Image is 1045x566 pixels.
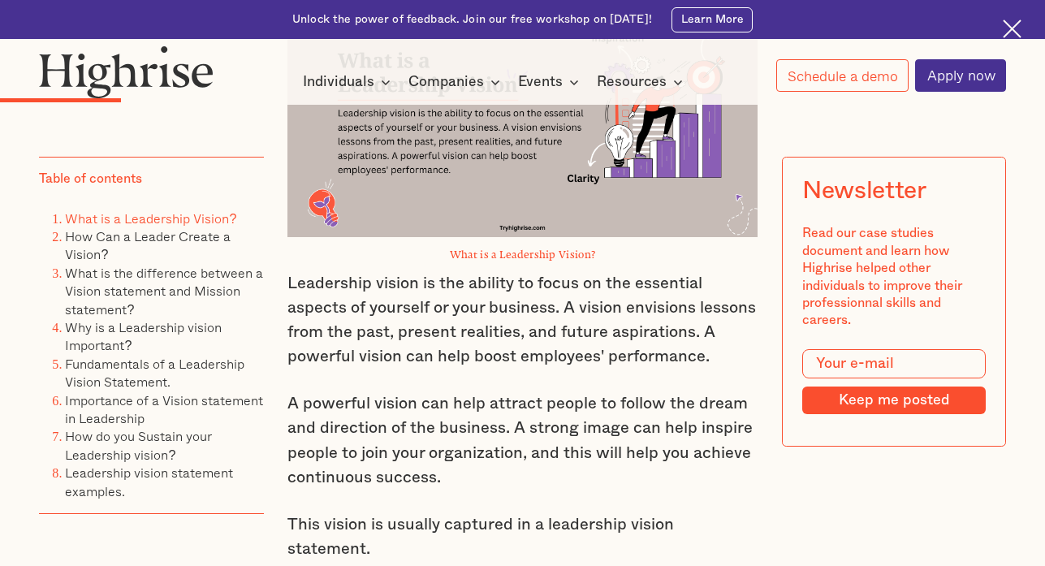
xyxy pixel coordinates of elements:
a: How do you Sustain your Leadership vision? [65,426,212,464]
a: Leadership vision statement examples. [65,462,233,500]
a: Fundamentals of a Leadership Vision Statement. [65,353,244,391]
a: Why is a Leadership vision Important? [65,317,222,355]
input: Keep me posted [801,387,985,414]
div: Unlock the power of feedback. Join our free workshop on [DATE]! [292,12,652,28]
div: Companies [408,72,505,92]
strong: What is a Leadership Vision? [450,248,595,255]
a: How Can a Leader Create a Vision? [65,226,231,264]
input: Your e-mail [801,349,985,378]
div: Individuals [303,72,395,92]
div: Table of contents [39,171,142,188]
div: Resources [597,72,667,92]
a: Apply now [915,59,1005,92]
form: Modal Form [801,349,985,414]
div: Companies [408,72,484,92]
a: Learn More [671,7,753,32]
a: Importance of a Vision statement in Leadership [65,390,263,428]
div: Read our case studies document and learn how Highrise helped other individuals to improve their p... [801,225,985,329]
img: Cross icon [1003,19,1021,38]
div: Individuals [303,72,374,92]
a: What is the difference between a Vision statement and Mission statement? [65,262,263,319]
p: A powerful vision can help attract people to follow the dream and direction of the business. A st... [287,391,757,490]
a: What is a Leadership Vision? [65,208,236,228]
a: Schedule a demo [776,59,909,91]
div: Resources [597,72,688,92]
p: Leadership vision is the ability to focus on the essential aspects of yourself or your business. ... [287,271,757,369]
div: Events [518,72,584,92]
img: Highrise logo [39,45,214,98]
div: Events [518,72,563,92]
p: This vision is usually captured in a leadership vision statement. [287,512,757,561]
div: Newsletter [801,177,926,205]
